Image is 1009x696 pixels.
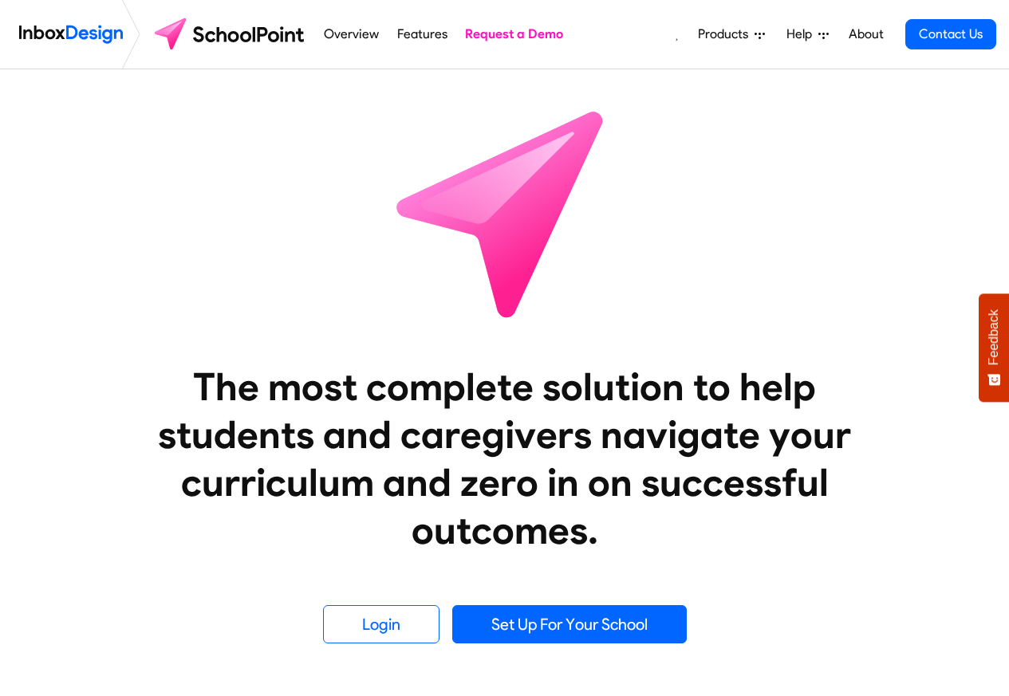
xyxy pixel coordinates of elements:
[126,363,884,554] heading: The most complete solution to help students and caregivers navigate your curriculum and zero in o...
[320,18,384,50] a: Overview
[780,18,835,50] a: Help
[844,18,888,50] a: About
[452,605,687,643] a: Set Up For Your School
[698,25,755,44] span: Products
[692,18,771,50] a: Products
[361,69,648,356] img: icon_schoolpoint.svg
[147,15,315,53] img: schoolpoint logo
[323,605,439,643] a: Login
[461,18,568,50] a: Request a Demo
[905,19,996,49] a: Contact Us
[987,309,1001,365] span: Feedback
[786,25,818,44] span: Help
[392,18,451,50] a: Features
[979,293,1009,402] button: Feedback - Show survey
